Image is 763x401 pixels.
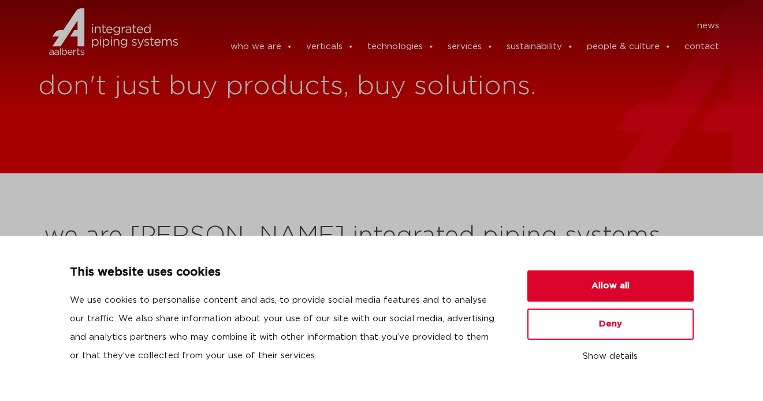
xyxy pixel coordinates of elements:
p: This website uses cookies [70,263,500,282]
a: who we are [230,35,293,58]
nav: Menu [195,17,720,35]
a: news [697,17,719,35]
a: contact [684,35,719,58]
a: verticals [306,35,355,58]
p: We use cookies to personalise content and ads, to provide social media features and to analyse ou... [70,291,500,365]
a: technologies [367,35,435,58]
a: services [448,35,494,58]
a: people & culture [587,35,672,58]
h2: we are [PERSON_NAME] integrated piping systems [44,222,720,250]
button: Show details [527,347,694,366]
button: Deny [527,309,694,340]
button: Allow all [527,270,694,302]
a: sustainability [507,35,574,58]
